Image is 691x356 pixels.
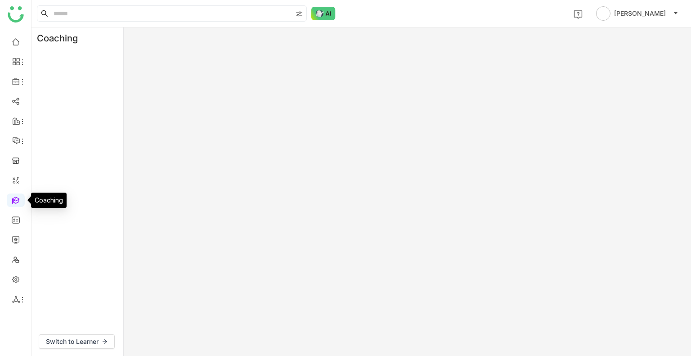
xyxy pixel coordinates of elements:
span: Switch to Learner [46,337,99,347]
button: [PERSON_NAME] [594,6,680,21]
img: avatar [596,6,610,21]
img: logo [8,6,24,23]
img: search-type.svg [296,10,303,18]
button: Switch to Learner [39,334,115,349]
div: Coaching [31,27,91,49]
img: ask-buddy-normal.svg [311,7,336,20]
img: help.svg [574,10,583,19]
div: Coaching [31,193,67,208]
span: [PERSON_NAME] [614,9,666,18]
